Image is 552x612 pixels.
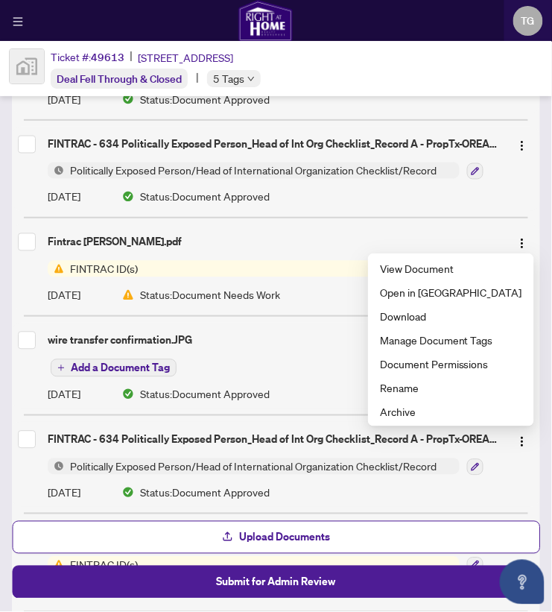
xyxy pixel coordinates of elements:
button: Upload Documents [12,521,540,554]
button: Submit for Admin Review [12,566,540,599]
img: Status Icon [48,458,64,475]
span: [STREET_ADDRESS] [138,49,233,66]
button: Open asap [500,560,545,605]
span: [DATE] [48,91,80,107]
span: 5 Tags [213,70,244,87]
span: [DATE] [48,287,80,303]
span: [DATE] [48,485,80,501]
span: menu [13,16,23,27]
span: 49613 [91,51,124,64]
div: Ticket #: [51,48,124,66]
img: Logo [516,140,528,152]
span: Submit for Admin Review [217,570,336,594]
span: Deal Fell Through & Closed [57,72,182,86]
span: Status: Document Needs Work [140,287,280,303]
img: Document Status [122,93,134,105]
span: Status: Document Approved [140,91,270,107]
img: Document Status [122,289,134,301]
button: Logo [510,133,534,157]
div: wire transfer confirmation.JPG [48,332,498,349]
div: FINTRAC - 634 Politically Exposed Person_Head of Int Org Checklist_Record A - PropTx-OREA_[DATE] ... [48,432,498,448]
div: FINTRAC - 634 Politically Exposed Person_Head of Int Org Checklist_Record A - PropTx-OREA_[DATE] ... [48,136,498,153]
span: TG [521,13,535,29]
span: Politically Exposed Person/Head of International Organization Checklist/Record [64,163,442,179]
button: Logo [510,428,534,452]
img: Status Icon [48,163,64,179]
span: Politically Exposed Person/Head of International Organization Checklist/Record [64,458,442,475]
span: Document Permissions [380,356,522,372]
img: Logo [516,436,528,448]
span: Manage Document Tags [380,332,522,348]
img: Document Status [122,487,134,499]
span: [DATE] [48,189,80,205]
span: Open in [GEOGRAPHIC_DATA] [380,284,522,300]
span: down [247,75,255,83]
button: Logo [510,230,534,254]
span: Download [380,308,522,324]
span: Status: Document Approved [140,386,270,403]
span: FINTRAC ID(s) [64,261,144,277]
span: Add a Document Tag [71,363,170,373]
span: Status: Document Approved [140,189,270,205]
span: Upload Documents [240,526,331,549]
span: Status: Document Approved [140,485,270,501]
img: Status Icon [48,261,64,277]
span: View Document [380,260,522,277]
span: Archive [380,403,522,420]
span: plus [57,365,65,372]
button: Add a Document Tag [51,359,177,377]
img: Logo [516,238,528,250]
img: Document Status [122,191,134,203]
span: [DATE] [48,386,80,403]
div: Fintrac [PERSON_NAME].pdf [48,234,498,250]
span: Rename [380,379,522,396]
img: Document Status [122,388,134,400]
img: svg%3e [10,49,44,83]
